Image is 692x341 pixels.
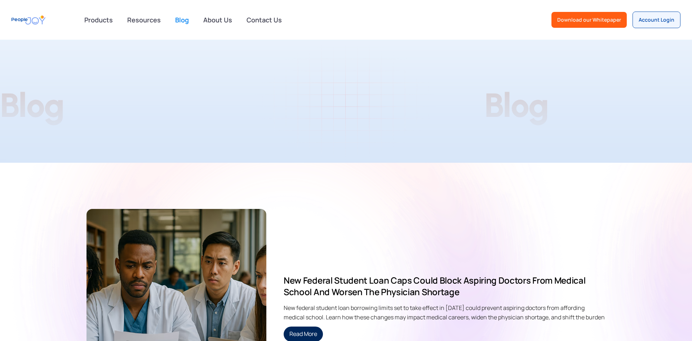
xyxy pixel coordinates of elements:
a: About Us [199,12,236,28]
a: Blog [171,12,193,28]
div: Account Login [639,16,674,23]
a: Download our Whitepaper [551,12,627,28]
a: Account Login [633,12,680,28]
h2: New Federal Student Loan Caps Could Block Aspiring Doctors From Medical School and Worsen the Phy... [284,275,605,298]
div: Download our Whitepaper [557,16,621,23]
div: New federal student loan borrowing limits set to take effect in [DATE] could prevent aspiring doc... [284,303,605,321]
a: Resources [123,12,165,28]
a: Contact Us [242,12,286,28]
a: home [12,12,45,28]
div: Products [80,13,117,27]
